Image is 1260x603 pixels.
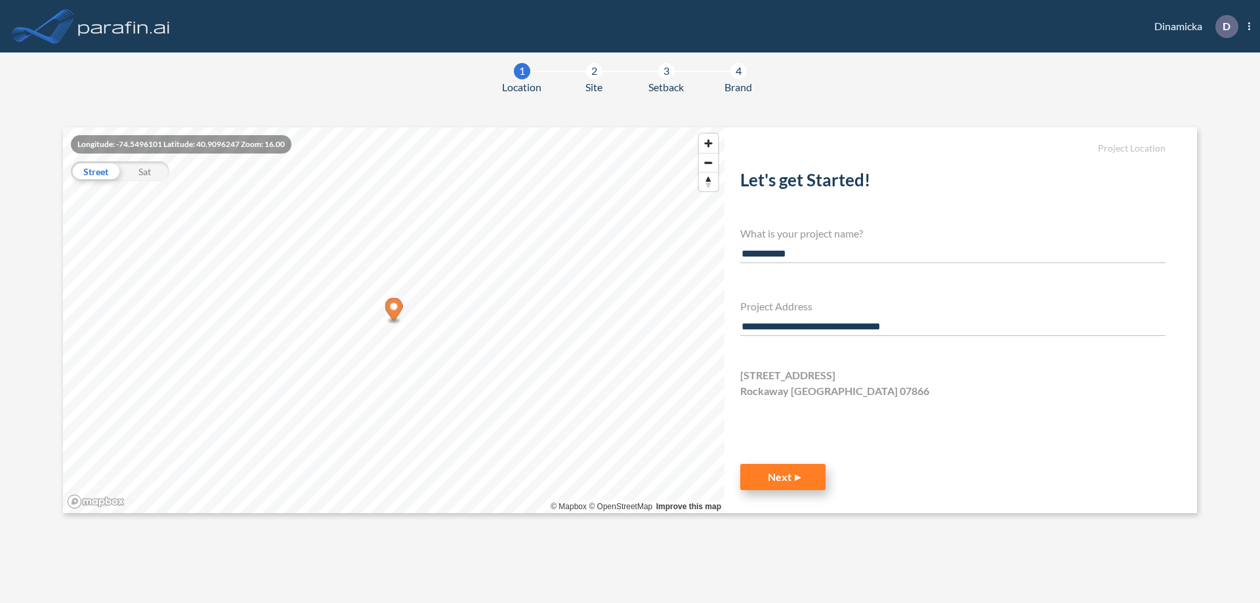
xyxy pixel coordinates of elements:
[699,154,718,172] span: Zoom out
[699,172,718,191] button: Reset bearing to north
[63,127,724,513] canvas: Map
[658,63,675,79] div: 3
[648,79,684,95] span: Setback
[740,367,835,383] span: [STREET_ADDRESS]
[71,161,120,181] div: Street
[699,173,718,191] span: Reset bearing to north
[740,143,1165,154] h5: Project Location
[699,153,718,172] button: Zoom out
[699,134,718,153] button: Zoom in
[740,464,826,490] button: Next
[71,135,291,154] div: Longitude: -74.5496101 Latitude: 40.9096247 Zoom: 16.00
[1135,15,1250,38] div: Dinamicka
[740,227,1165,239] h4: What is your project name?
[740,300,1165,312] h4: Project Address
[586,63,602,79] div: 2
[740,383,929,399] span: Rockaway [GEOGRAPHIC_DATA] 07866
[514,63,530,79] div: 1
[67,494,125,509] a: Mapbox homepage
[740,170,1165,196] h2: Let's get Started!
[730,63,747,79] div: 4
[1223,20,1230,32] p: D
[502,79,541,95] span: Location
[589,502,652,511] a: OpenStreetMap
[724,79,752,95] span: Brand
[385,298,403,325] div: Map marker
[120,161,169,181] div: Sat
[551,502,587,511] a: Mapbox
[656,502,721,511] a: Improve this map
[75,13,173,39] img: logo
[585,79,602,95] span: Site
